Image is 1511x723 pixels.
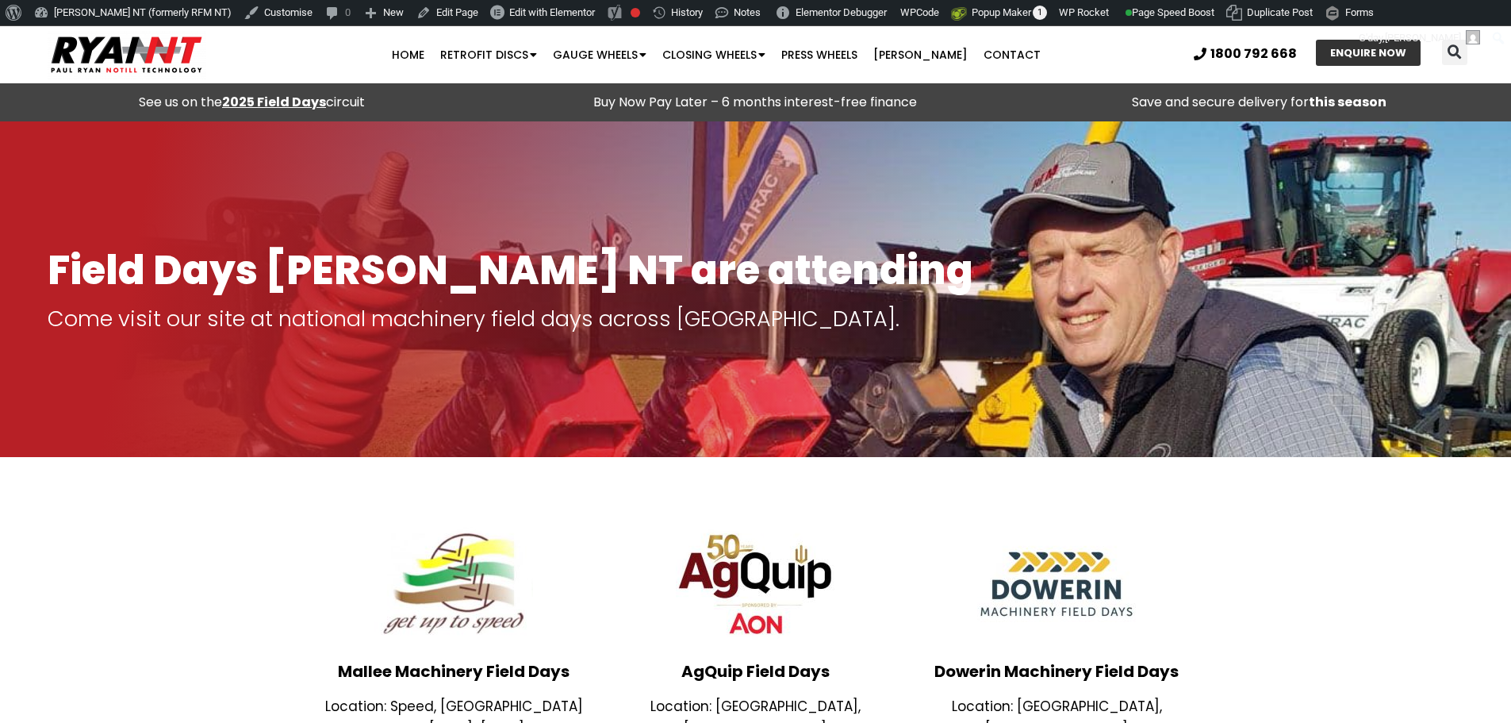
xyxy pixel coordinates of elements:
a: G'day, [1353,25,1486,51]
div: See us on the circuit [8,91,496,113]
a: 1800 792 668 [1194,48,1297,60]
a: 2025 Field Days [222,93,326,111]
h1: Field Days [PERSON_NAME] NT are attending [48,248,1463,292]
span: Edit with Elementor [509,6,595,18]
img: Ryan NT logo [48,30,206,79]
p: Location: Speed, [GEOGRAPHIC_DATA] [312,695,597,717]
h3: AgQuip Field Days [612,663,898,679]
a: Contact [976,39,1049,71]
img: AgQuip Logo [676,521,834,648]
nav: Menu [293,39,1139,71]
a: Retrofit Discs [432,39,545,71]
a: Home [384,39,432,71]
a: [PERSON_NAME] [865,39,976,71]
p: Save and secure delivery for [1015,91,1503,113]
span: 1800 792 668 [1210,48,1297,60]
span: 1 [1033,6,1047,20]
a: Closing Wheels [654,39,773,71]
p: Buy Now Pay Later – 6 months interest-free finance [512,91,999,113]
span: ENQUIRE NOW [1330,48,1406,58]
span: [PERSON_NAME] [1385,32,1461,44]
div: Search [1442,40,1467,65]
img: Mallee Field Days Logo [374,521,533,648]
a: Gauge Wheels [545,39,654,71]
p: Come visit our site at national machinery field days across [GEOGRAPHIC_DATA]. [48,308,1463,330]
h3: Dowerin Machinery Field Days [914,663,1199,679]
img: Dowerin Field Days Logo [977,521,1136,648]
strong: this season [1309,93,1386,111]
h3: Mallee Machinery Field Days [312,663,597,679]
a: ENQUIRE NOW [1316,40,1421,66]
a: Press Wheels [773,39,865,71]
div: Needs improvement [631,8,640,17]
